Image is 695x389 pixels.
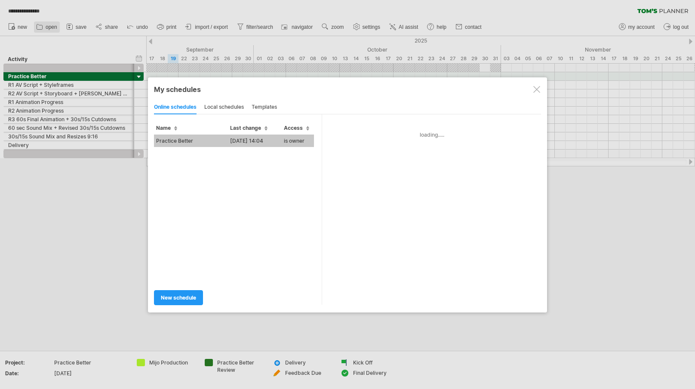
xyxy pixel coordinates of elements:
td: [DATE] 14:04 [228,135,282,147]
div: templates [252,101,277,114]
span: Name [156,125,177,131]
span: Last change [230,125,268,131]
span: Access [284,125,309,131]
div: My schedules [154,85,541,94]
div: loading..... [322,114,535,138]
a: new schedule [154,290,203,305]
span: new schedule [161,294,196,301]
td: is owner [282,135,314,147]
div: online schedules [154,101,197,114]
td: Practice Better [154,135,228,147]
div: local schedules [204,101,244,114]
